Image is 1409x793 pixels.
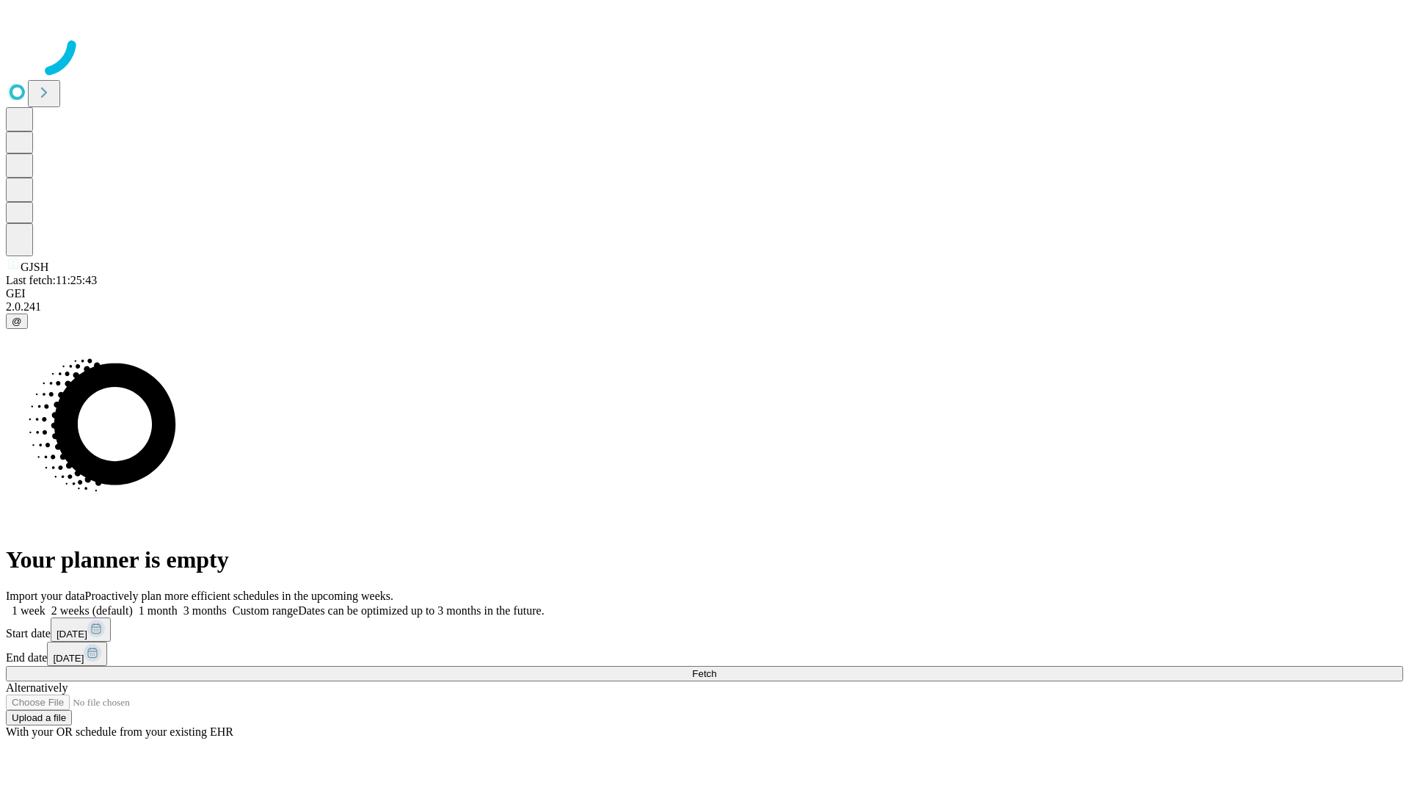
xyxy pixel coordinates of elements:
[6,314,28,329] button: @
[6,274,97,286] span: Last fetch: 11:25:43
[6,287,1403,300] div: GEI
[233,604,298,617] span: Custom range
[53,653,84,664] span: [DATE]
[139,604,178,617] span: 1 month
[298,604,544,617] span: Dates can be optimized up to 3 months in the future.
[6,710,72,725] button: Upload a file
[6,725,233,738] span: With your OR schedule from your existing EHR
[183,604,227,617] span: 3 months
[6,642,1403,666] div: End date
[51,604,133,617] span: 2 weeks (default)
[6,681,68,694] span: Alternatively
[12,316,22,327] span: @
[47,642,107,666] button: [DATE]
[6,300,1403,314] div: 2.0.241
[6,618,1403,642] div: Start date
[6,546,1403,573] h1: Your planner is empty
[12,604,45,617] span: 1 week
[6,590,85,602] span: Import your data
[692,668,716,679] span: Fetch
[51,618,111,642] button: [DATE]
[6,666,1403,681] button: Fetch
[57,629,87,640] span: [DATE]
[85,590,393,602] span: Proactively plan more efficient schedules in the upcoming weeks.
[21,261,48,273] span: GJSH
